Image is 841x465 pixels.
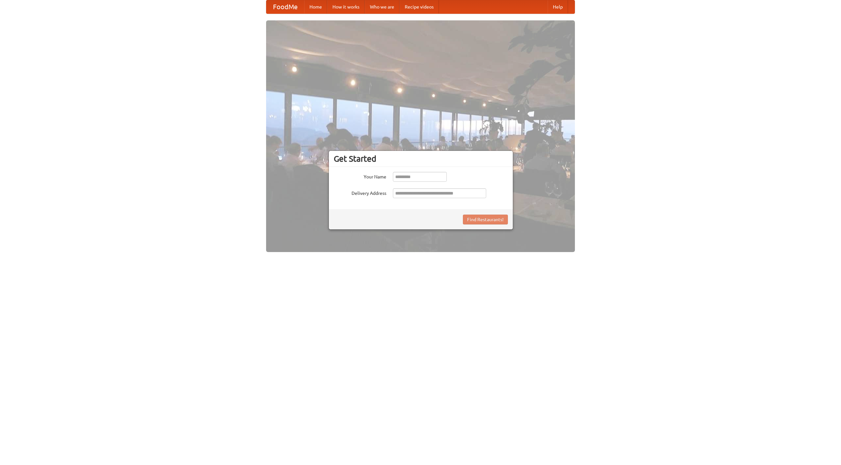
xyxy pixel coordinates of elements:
a: FoodMe [266,0,304,13]
a: How it works [327,0,365,13]
a: Recipe videos [399,0,439,13]
a: Home [304,0,327,13]
label: Your Name [334,172,386,180]
h3: Get Started [334,154,508,164]
button: Find Restaurants! [463,215,508,224]
label: Delivery Address [334,188,386,197]
a: Who we are [365,0,399,13]
a: Help [548,0,568,13]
